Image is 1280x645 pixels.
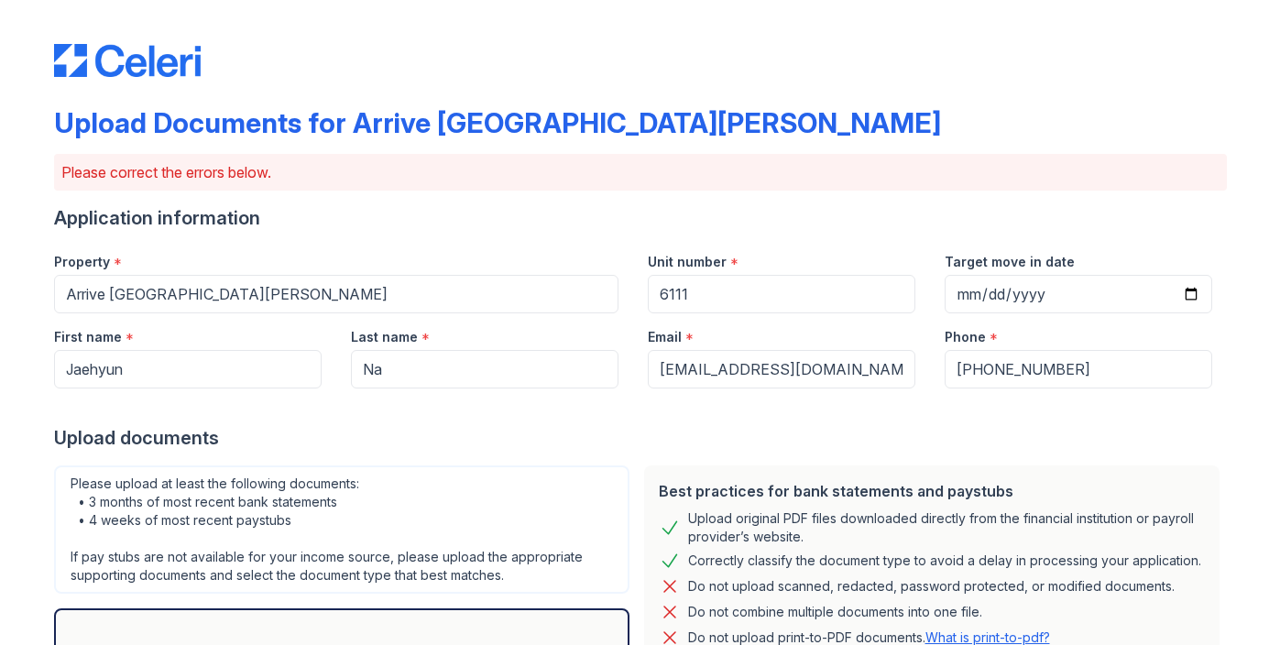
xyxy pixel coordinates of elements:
[54,253,110,271] label: Property
[61,161,1220,183] p: Please correct the errors below.
[54,328,122,346] label: First name
[648,328,682,346] label: Email
[54,106,941,139] div: Upload Documents for Arrive [GEOGRAPHIC_DATA][PERSON_NAME]
[945,253,1075,271] label: Target move in date
[688,509,1205,546] div: Upload original PDF files downloaded directly from the financial institution or payroll provider’...
[945,328,986,346] label: Phone
[659,480,1205,502] div: Best practices for bank statements and paystubs
[54,425,1227,451] div: Upload documents
[54,205,1227,231] div: Application information
[648,253,727,271] label: Unit number
[54,465,629,594] div: Please upload at least the following documents: • 3 months of most recent bank statements • 4 wee...
[351,328,418,346] label: Last name
[925,629,1050,645] a: What is print-to-pdf?
[688,601,982,623] div: Do not combine multiple documents into one file.
[54,44,201,77] img: CE_Logo_Blue-a8612792a0a2168367f1c8372b55b34899dd931a85d93a1a3d3e32e68fde9ad4.png
[688,550,1201,572] div: Correctly classify the document type to avoid a delay in processing your application.
[688,575,1175,597] div: Do not upload scanned, redacted, password protected, or modified documents.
